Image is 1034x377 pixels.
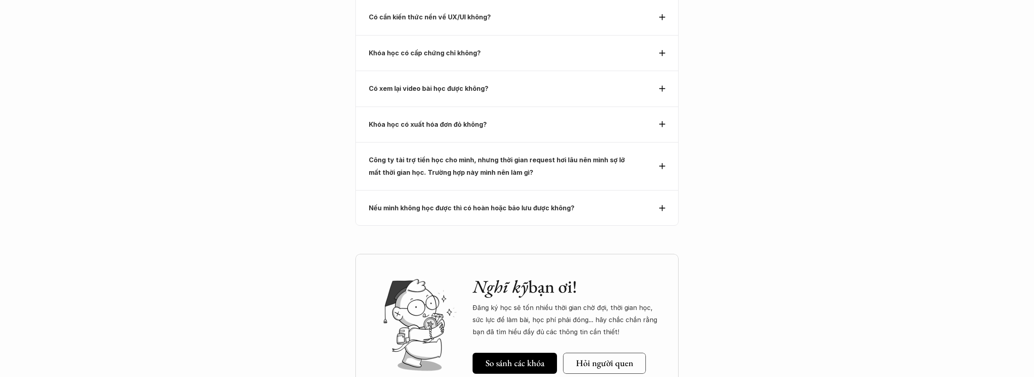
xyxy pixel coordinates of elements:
[473,276,662,297] h2: bạn ơi!
[473,275,528,298] em: Nghĩ kỹ
[485,358,544,369] h5: So sánh các khóa
[369,49,481,57] strong: Khóa học có cấp chứng chỉ không?
[473,353,557,374] a: So sánh các khóa
[369,156,626,176] strong: Công ty tài trợ tiền học cho mình, nhưng thời gian request hơi lâu nên mình sợ lỡ mất thời gian h...
[369,120,487,128] strong: Khóa học có xuất hóa đơn đỏ không?
[369,84,488,92] strong: Có xem lại video bài học được không?
[576,358,633,369] h5: Hỏi người quen
[563,353,646,374] a: Hỏi người quen
[369,13,491,21] strong: Có cần kiến thức nền về UX/UI không?
[369,204,574,212] strong: Nếu mình không học được thì có hoàn hoặc bảo lưu được không?
[473,302,662,338] p: Đăng ký học sẽ tốn nhiều thời gian chờ đợi, thời gian học, sức lực để làm bài, học phí phải đóng....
